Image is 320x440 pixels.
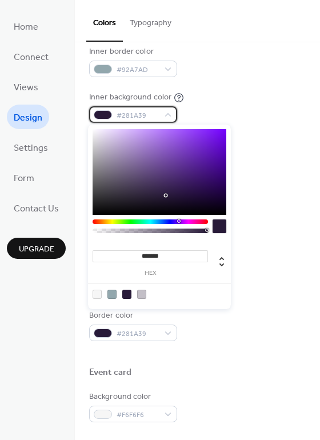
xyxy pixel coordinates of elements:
div: rgb(195, 191, 199) [137,290,146,299]
a: Settings [7,135,55,159]
span: Contact Us [14,200,59,218]
span: #281A39 [117,328,159,340]
div: Border color [89,310,175,322]
div: Inner background color [89,91,171,103]
a: Connect [7,44,55,69]
span: Settings [14,139,48,157]
label: hex [93,270,208,277]
span: Upgrade [19,243,54,255]
div: rgb(246, 246, 246) [93,290,102,299]
a: Views [7,74,45,99]
div: Event card [89,367,131,379]
div: rgb(40, 26, 57) [122,290,131,299]
span: Views [14,79,38,97]
span: Form [14,170,34,187]
span: Design [14,109,42,127]
a: Design [7,105,49,129]
div: Inner border color [89,46,175,58]
a: Home [7,14,45,38]
span: #F6F6F6 [117,409,159,421]
button: Upgrade [7,238,66,259]
span: Home [14,18,38,36]
span: #92A7AD [117,64,159,76]
div: rgb(146, 167, 173) [107,290,117,299]
span: #281A39 [117,110,159,122]
a: Contact Us [7,195,66,220]
div: Background color [89,391,175,403]
span: Connect [14,49,49,66]
a: Form [7,165,41,190]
